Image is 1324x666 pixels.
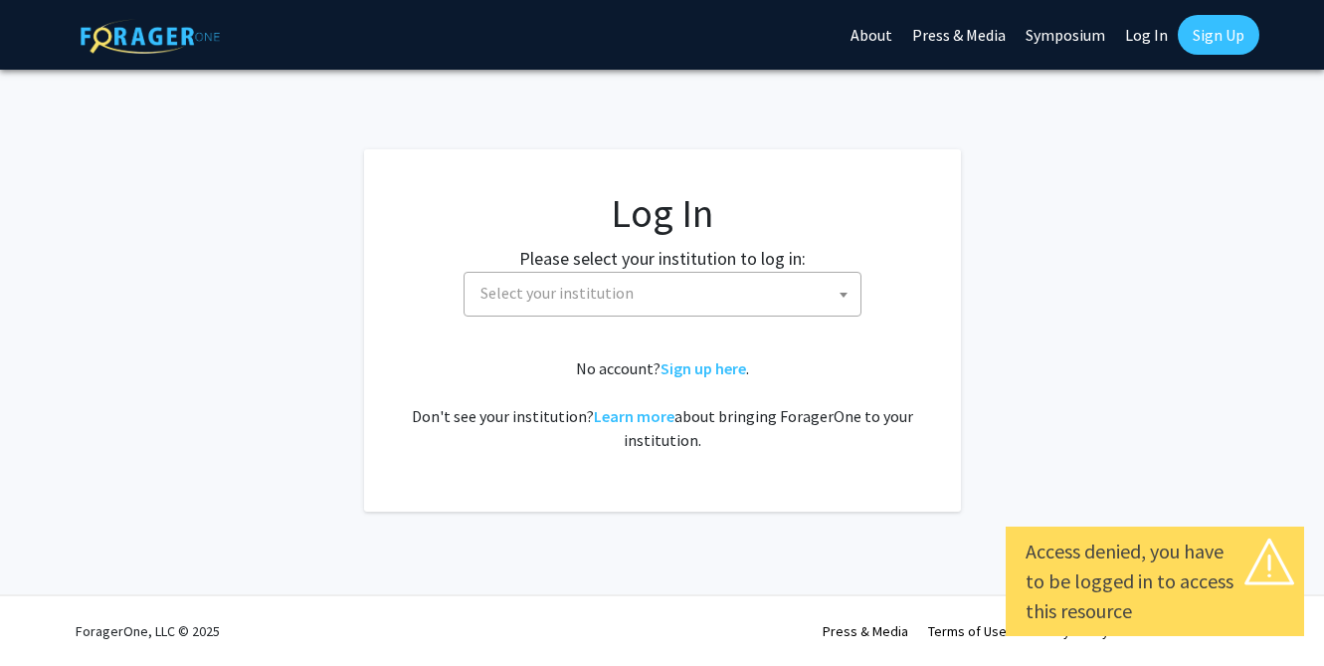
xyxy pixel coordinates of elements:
div: No account? . Don't see your institution? about bringing ForagerOne to your institution. [404,356,921,452]
a: Learn more about bringing ForagerOne to your institution [594,406,674,426]
a: Sign Up [1178,15,1259,55]
span: Select your institution [464,272,861,317]
label: Please select your institution to log in: [519,245,806,272]
a: Sign up here [661,358,746,378]
h1: Log In [404,189,921,237]
span: Select your institution [473,273,860,314]
img: ForagerOne Logo [81,19,220,54]
a: Press & Media [823,622,908,640]
div: ForagerOne, LLC © 2025 [76,596,220,666]
a: Terms of Use [928,622,1007,640]
span: Select your institution [480,283,634,303]
div: Access denied, you have to be logged in to access this resource [1026,537,1284,626]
